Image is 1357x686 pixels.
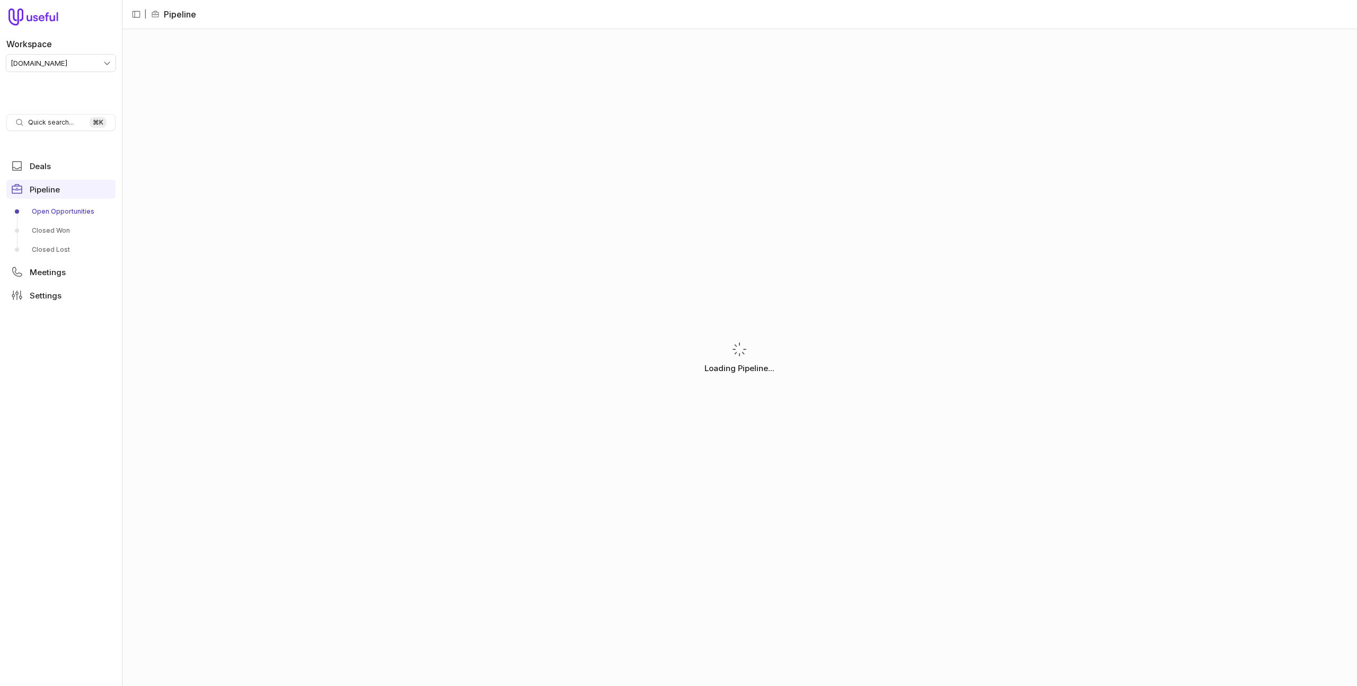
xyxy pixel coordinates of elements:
a: Open Opportunities [6,203,116,220]
a: Meetings [6,262,116,282]
span: Deals [30,162,51,170]
a: Pipeline [6,180,116,199]
li: Pipeline [151,8,196,21]
span: Settings [30,292,61,300]
p: Loading Pipeline... [704,362,774,375]
div: Pipeline submenu [6,203,116,258]
kbd: ⌘ K [90,117,107,128]
span: Quick search... [28,118,74,127]
button: Collapse sidebar [128,6,144,22]
span: | [144,8,147,21]
span: Pipeline [30,186,60,194]
a: Closed Won [6,222,116,239]
a: Settings [6,286,116,305]
label: Workspace [6,38,52,50]
span: Meetings [30,268,66,276]
a: Deals [6,156,116,175]
a: Closed Lost [6,241,116,258]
